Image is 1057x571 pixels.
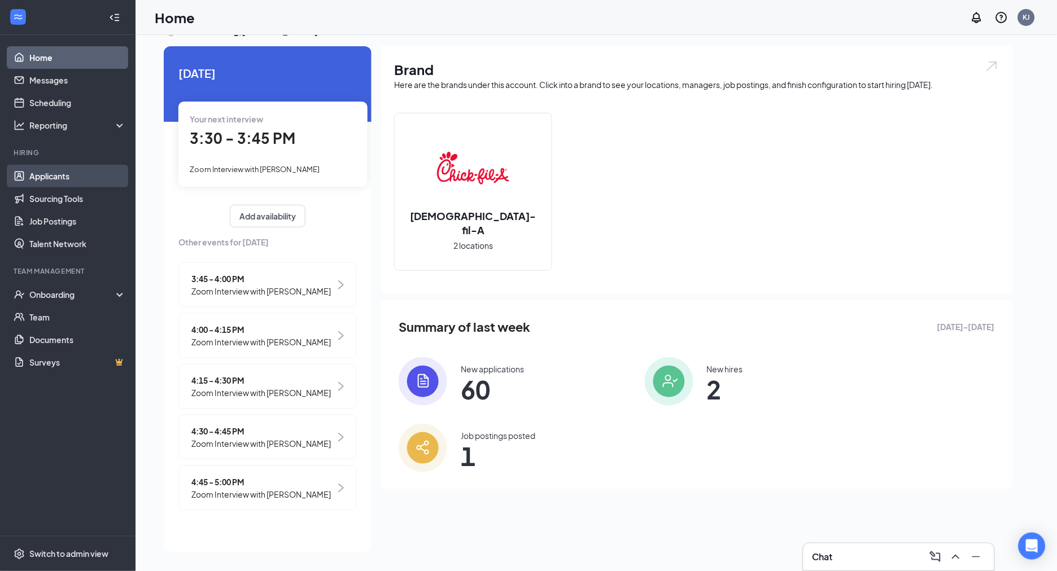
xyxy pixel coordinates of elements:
[191,437,331,450] span: Zoom Interview with [PERSON_NAME]
[395,209,552,237] h2: [DEMOGRAPHIC_DATA]-fil-A
[191,488,331,500] span: Zoom Interview with [PERSON_NAME]
[29,232,126,255] a: Talent Network
[29,328,126,351] a: Documents
[949,550,963,564] svg: ChevronUp
[29,187,126,210] a: Sourcing Tools
[967,548,985,566] button: Minimize
[191,425,331,437] span: 4:30 - 4:45 PM
[707,379,743,399] span: 2
[29,69,126,91] a: Messages
[178,236,357,248] span: Other events for [DATE]
[191,285,331,297] span: Zoom Interview with [PERSON_NAME]
[969,550,983,564] svg: Minimize
[29,548,108,560] div: Switch to admin view
[178,64,357,82] span: [DATE]
[191,273,331,285] span: 3:45 - 4:00 PM
[29,165,126,187] a: Applicants
[399,424,447,472] img: icon
[190,129,295,147] span: 3:30 - 3:45 PM
[109,12,120,23] svg: Collapse
[813,551,833,563] h3: Chat
[927,548,945,566] button: ComposeMessage
[190,165,320,174] span: Zoom Interview with [PERSON_NAME]
[14,148,124,157] div: Hiring
[14,120,25,131] svg: Analysis
[191,323,331,336] span: 4:00 - 4:15 PM
[1019,533,1046,560] div: Open Intercom Messenger
[461,363,524,375] div: New applications
[1023,12,1030,22] div: KJ
[645,357,693,406] img: icon
[191,374,331,386] span: 4:15 - 4:30 PM
[190,114,263,124] span: Your next interview
[461,379,524,399] span: 60
[29,120,126,131] div: Reporting
[14,548,25,560] svg: Settings
[461,446,535,466] span: 1
[399,317,530,337] span: Summary of last week
[929,550,942,564] svg: ComposeMessage
[29,210,126,232] a: Job Postings
[985,60,999,73] img: open.6027fd2a22e1237b5b06.svg
[394,60,999,79] h1: Brand
[230,205,305,227] button: Add availability
[947,548,965,566] button: ChevronUp
[399,357,447,406] img: icon
[155,8,195,27] h1: Home
[29,351,126,374] a: SurveysCrown
[29,289,116,300] div: Onboarding
[437,132,509,204] img: Chick-fil-A
[937,320,995,333] span: [DATE] - [DATE]
[461,430,535,441] div: Job postings posted
[29,46,126,69] a: Home
[453,239,493,252] span: 2 locations
[970,11,984,24] svg: Notifications
[191,476,331,488] span: 4:45 - 5:00 PM
[29,91,126,114] a: Scheduling
[995,11,1008,24] svg: QuestionInfo
[394,79,999,90] div: Here are the brands under this account. Click into a brand to see your locations, managers, job p...
[12,11,24,23] svg: WorkstreamLogo
[707,363,743,375] div: New hires
[191,336,331,348] span: Zoom Interview with [PERSON_NAME]
[14,289,25,300] svg: UserCheck
[191,386,331,399] span: Zoom Interview with [PERSON_NAME]
[14,266,124,276] div: Team Management
[29,306,126,328] a: Team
